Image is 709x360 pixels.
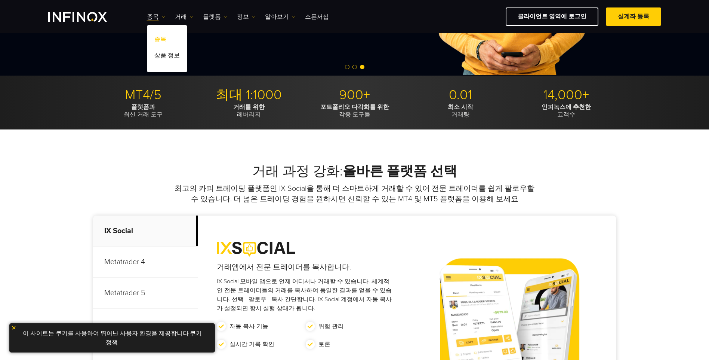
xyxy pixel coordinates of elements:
[93,247,198,278] p: Metatrader 4
[516,103,616,118] p: 고객수
[217,262,395,272] h4: 거래앱에서 전문 트레이더를 복사합니다.
[217,277,395,313] p: IX Social 모바일 앱으로 언제 어디서나 거래할 수 있습니다. 세계적인 전문 트레이더들의 거래를 복사하여 동일한 결과를 얻을 수 있습니다. 선택 - 팔로우 - 복사 간단...
[131,103,155,111] strong: 플랫폼과
[11,325,16,330] img: yellow close icon
[203,12,228,21] a: 플랫폼
[352,65,357,69] span: Go to slide 2
[173,183,536,204] p: 최고의 카피 트레이딩 플랫폼인 IX Social을 통해 더 스마트하게 거래할 수 있어 전문 트레이더를 쉽게 팔로우할 수 있습니다. 더 넓은 트레이딩 경험을 원하시면 신뢰할 수...
[147,49,187,65] a: 상품 정보
[305,87,405,103] p: 900+
[175,12,194,21] a: 거래
[199,87,299,103] p: 최대 1:1000
[237,12,256,21] a: 정보
[506,7,598,26] a: 클라이언트 영역에 로그인
[229,322,268,331] p: 자동 복사 기능
[606,7,661,26] a: 실계좌 등록
[93,87,193,103] p: MT4/5
[318,322,344,331] p: 위험 관리
[233,103,265,111] strong: 거래를 위한
[345,65,349,69] span: Go to slide 1
[410,87,511,103] p: 0.01
[93,163,616,180] h2: 거래 과정 강화:
[305,12,329,21] a: 스폰서십
[320,103,389,111] strong: 포트폴리오 다각화를 위한
[147,33,187,49] a: 종목
[410,103,511,118] p: 거래량
[147,12,166,21] a: 종목
[229,340,274,349] p: 실시간 기록 확인
[516,87,616,103] p: 14,000+
[93,278,198,309] p: Metatrader 5
[93,103,193,118] p: 최신 거래 도구
[305,103,405,118] p: 각종 도구들
[48,12,124,22] a: INFINOX Logo
[93,216,198,247] p: IX Social
[13,327,211,349] p: 이 사이트는 쿠키를 사용하여 뛰어난 사용자 환경을 제공합니다. .
[542,103,591,111] strong: 인피녹스에 추천한
[343,163,457,179] strong: 올바른 플랫폼 선택
[448,103,473,111] strong: 최소 시작
[199,103,299,118] p: 레버리지
[265,12,296,21] a: 알아보기
[318,340,330,349] p: 토론
[360,65,364,69] span: Go to slide 3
